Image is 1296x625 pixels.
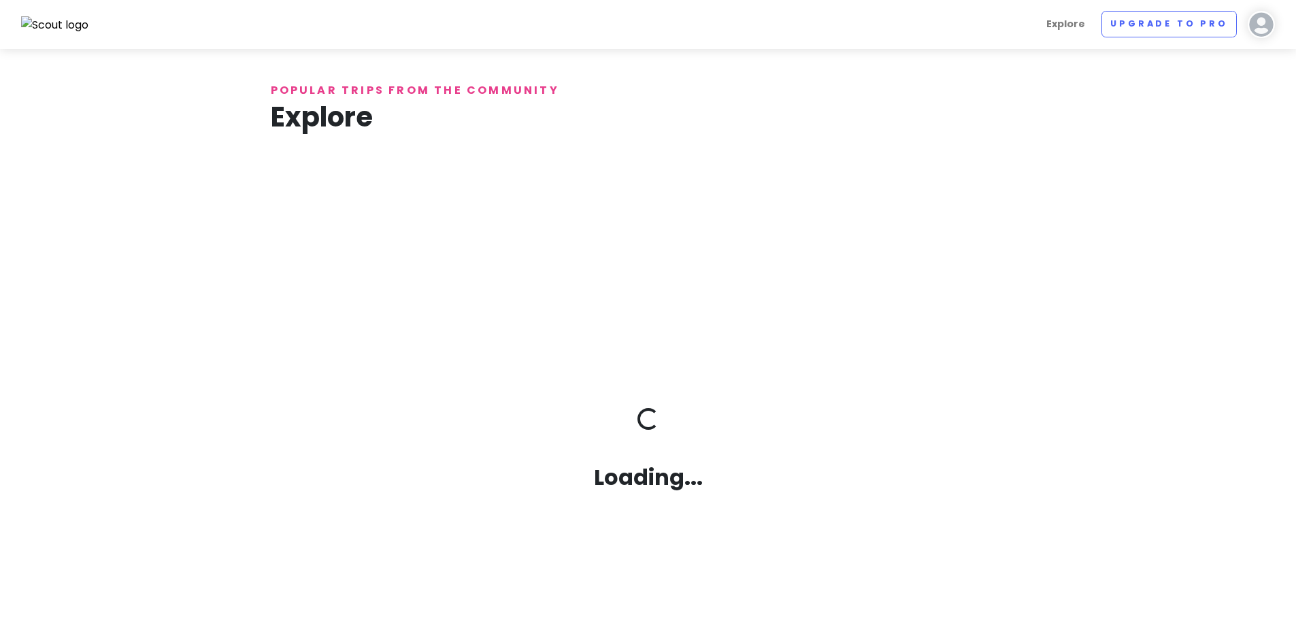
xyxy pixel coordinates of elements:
[271,99,1026,135] h1: Explore
[1101,11,1237,37] a: Upgrade to Pro
[281,463,1016,492] h2: Loading...
[1248,11,1275,38] img: User profile
[271,82,1026,99] p: Popular trips from the community
[21,16,89,34] img: Scout logo
[1041,11,1091,37] a: Explore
